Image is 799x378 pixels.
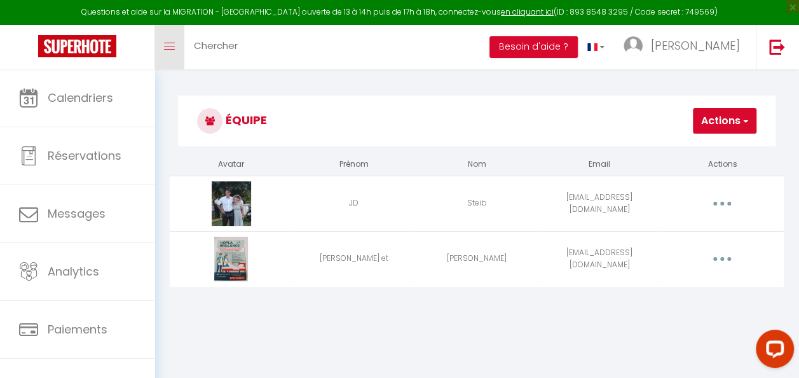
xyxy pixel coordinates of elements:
span: Paiements [48,321,107,337]
span: [PERSON_NAME] [651,38,740,53]
th: Email [538,153,661,176]
td: [EMAIL_ADDRESS][DOMAIN_NAME] [538,231,661,286]
a: Chercher [184,25,247,69]
iframe: LiveChat chat widget [746,325,799,378]
img: 17509438465099.jpg [212,181,251,226]
td: [PERSON_NAME] [415,231,538,286]
th: Avatar [170,153,292,176]
span: Messages [48,206,106,221]
img: Super Booking [38,35,116,57]
th: Nom [415,153,538,176]
img: logout [769,39,785,55]
span: Chercher [194,39,238,52]
span: Calendriers [48,90,113,106]
span: Réservations [48,148,121,164]
img: 17547602047894.jpg [214,237,248,281]
a: ... [PERSON_NAME] [614,25,756,69]
img: ... [624,36,643,55]
button: Besoin d'aide ? [489,36,578,58]
button: Actions [693,108,756,134]
td: JD [292,176,415,231]
a: en cliquant ici [501,6,554,17]
h3: Équipe [178,95,775,146]
th: Prénom [292,153,415,176]
td: Steib [415,176,538,231]
td: [PERSON_NAME] et [292,231,415,286]
th: Actions [661,153,784,176]
td: [EMAIL_ADDRESS][DOMAIN_NAME] [538,176,661,231]
span: Analytics [48,263,99,279]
